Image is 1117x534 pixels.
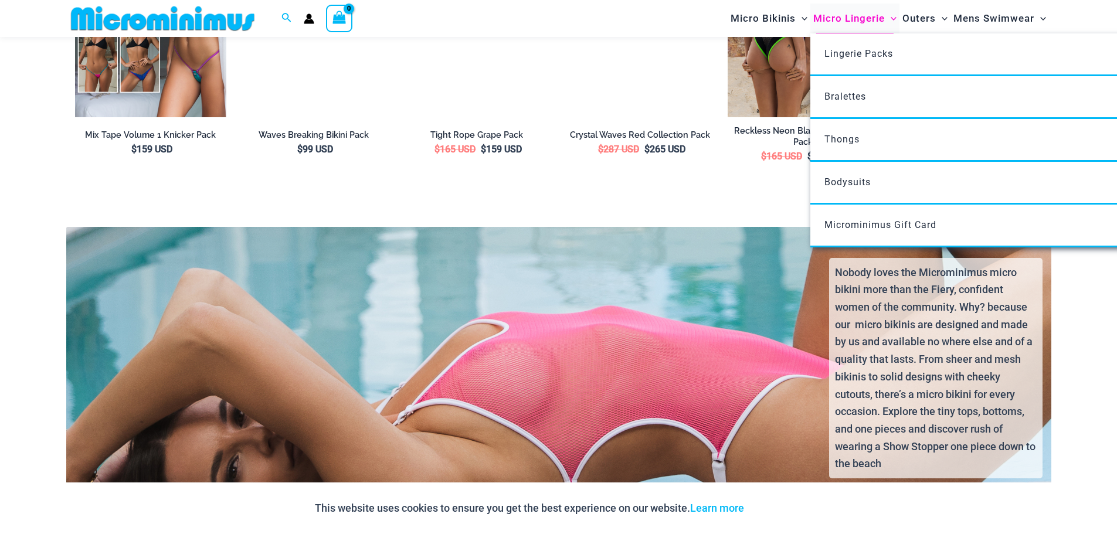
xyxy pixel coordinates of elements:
span: $ [761,151,766,162]
button: Accept [753,494,803,522]
bdi: 165 USD [434,144,476,155]
span: Bralettes [824,91,866,102]
span: Lingerie Packs [824,48,893,59]
span: Outers [902,4,936,33]
bdi: 159 USD [131,144,172,155]
a: Learn more [690,502,744,514]
nav: Site Navigation [726,2,1051,35]
span: $ [598,144,603,155]
span: Microminimus Gift Card [824,219,936,230]
span: Menu Toggle [796,4,807,33]
a: Account icon link [304,13,314,24]
span: $ [434,144,440,155]
a: View Shopping Cart, empty [326,5,353,32]
bdi: 99 USD [297,144,333,155]
a: Search icon link [281,11,292,26]
span: Menu Toggle [885,4,897,33]
a: Reckless Neon Black Neon Tri top Pack [728,125,879,147]
a: Tight Rope Grape Pack [401,130,552,141]
a: Waves Breaking Bikini Pack [238,130,389,141]
span: $ [644,144,650,155]
a: OutersMenu ToggleMenu Toggle [899,4,950,33]
a: Mens SwimwearMenu ToggleMenu Toggle [950,4,1049,33]
span: Micro Bikinis [731,4,796,33]
bdi: 265 USD [644,144,685,155]
a: Mix Tape Volume 1 Knicker Pack [75,130,226,141]
bdi: 165 USD [761,151,802,162]
p: This website uses cookies to ensure you get the best experience on our website. [315,499,744,517]
span: Bodysuits [824,176,871,188]
a: Micro BikinisMenu ToggleMenu Toggle [728,4,810,33]
p: Nobody loves the Microminimus micro bikini more than the Fiery, confident women of the community.... [835,264,1037,472]
span: $ [131,144,137,155]
span: Thongs [824,134,860,145]
span: $ [807,151,813,162]
span: Menu Toggle [1034,4,1046,33]
span: Micro Lingerie [813,4,885,33]
bdi: 159 USD [481,144,522,155]
a: Crystal Waves Red Collection Pack [565,130,716,141]
span: $ [481,144,486,155]
span: $ [297,144,303,155]
span: Menu Toggle [936,4,948,33]
span: Mens Swimwear [953,4,1034,33]
bdi: 287 USD [598,144,639,155]
a: Micro LingerieMenu ToggleMenu Toggle [810,4,899,33]
img: MM SHOP LOGO FLAT [66,5,259,32]
bdi: 149 USD [807,151,848,162]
